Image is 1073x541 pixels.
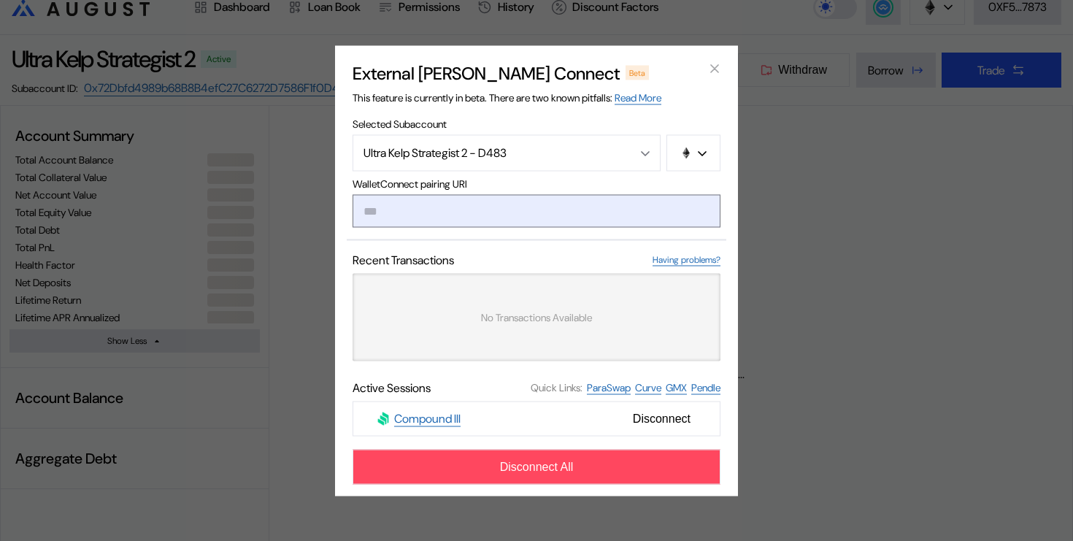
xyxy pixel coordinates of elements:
span: No Transactions Available [481,310,592,323]
span: Recent Transactions [353,252,454,267]
span: This feature is currently in beta. There are two known pitfalls: [353,91,661,104]
img: Compound III [377,412,390,425]
span: WalletConnect pairing URI [353,177,720,190]
span: Disconnect [627,406,696,431]
a: Pendle [691,380,720,394]
button: close modal [703,57,726,80]
span: Disconnect All [500,460,574,473]
button: chain logo [666,134,720,171]
a: Read More [615,91,661,104]
button: Compound IIICompound IIIDisconnect [353,401,720,436]
h2: External [PERSON_NAME] Connect [353,61,620,84]
img: chain logo [680,147,692,158]
a: Curve [635,380,661,394]
span: Selected Subaccount [353,117,720,130]
span: Active Sessions [353,380,431,395]
button: Disconnect All [353,449,720,484]
div: Beta [626,65,649,80]
div: Ultra Kelp Strategist 2 - D483 [364,145,618,161]
button: Open menu [353,134,661,171]
a: ParaSwap [587,380,631,394]
a: Compound III [394,410,461,426]
a: GMX [666,380,687,394]
span: Quick Links: [531,381,582,394]
a: Having problems? [653,253,720,266]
